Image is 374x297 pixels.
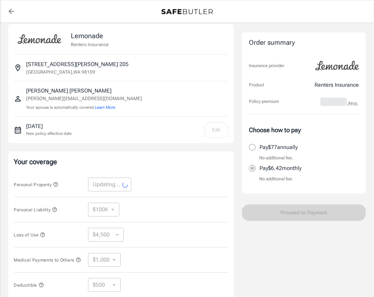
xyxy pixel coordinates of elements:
div: Order summary [249,38,359,48]
svg: New policy start date [14,126,22,134]
span: /mo. [348,99,359,108]
span: Personal Property [14,182,58,187]
p: No additional fee. [259,155,293,161]
span: Deductible [14,283,44,288]
p: New policy effective date [26,130,71,137]
p: [PERSON_NAME] [PERSON_NAME] [26,87,142,95]
p: Pay $6.42 monthly [260,164,301,172]
p: Renters Insurance [71,41,109,48]
button: Learn More [95,104,115,110]
button: Loss of Use [14,231,45,239]
p: Your spouse is automatically covered. [26,104,142,111]
p: Insurance provider [249,62,284,69]
button: Deductible [14,281,44,289]
img: Lemonade [14,30,65,49]
img: Lemonade [311,56,363,75]
span: Medical Payments to Others [14,257,81,263]
p: Lemonade [71,31,109,41]
p: No additional fee. [259,176,293,182]
p: Your coverage [14,157,228,167]
svg: Insured address [14,64,22,72]
span: Personal Liability [14,207,57,212]
p: Renters Insurance [315,81,359,89]
a: back to quotes [4,4,18,18]
img: Back to quotes [161,9,213,14]
p: Product [249,82,264,88]
button: Medical Payments to Others [14,256,81,264]
p: [STREET_ADDRESS][PERSON_NAME] 205 [26,60,129,68]
p: [PERSON_NAME][EMAIL_ADDRESS][DOMAIN_NAME] [26,95,142,102]
svg: Insured person [14,95,22,103]
button: Personal Liability [14,205,57,214]
button: Personal Property [14,180,58,189]
span: Loss of Use [14,232,45,237]
p: Choose how to pay [249,125,359,135]
p: [DATE] [26,122,71,130]
p: Pay $77 annually [260,143,298,151]
p: Policy premium [249,98,279,105]
p: [GEOGRAPHIC_DATA] , WA 98109 [26,68,95,75]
